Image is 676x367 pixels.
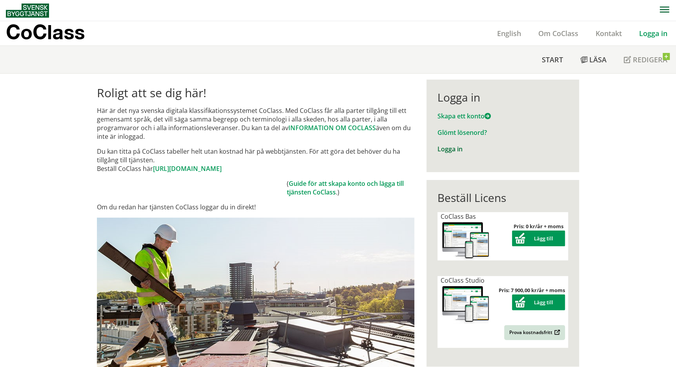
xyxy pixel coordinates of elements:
[153,164,222,173] a: [URL][DOMAIN_NAME]
[512,235,565,242] a: Lägg till
[437,91,568,104] div: Logga in
[6,4,49,18] img: Svensk Byggtjänst
[437,112,491,120] a: Skapa ett konto
[514,223,563,230] strong: Pris: 0 kr/år + moms
[97,106,414,141] p: Här är det nya svenska digitala klassifikationssystemet CoClass. Med CoClass får alla parter till...
[553,329,560,335] img: Outbound.png
[630,29,676,38] a: Logga in
[512,299,565,306] a: Lägg till
[287,179,404,196] a: Guide för att skapa konto och lägga till tjänsten CoClass
[97,203,414,211] p: Om du redan har tjänsten CoClass loggar du in direkt!
[499,287,565,294] strong: Pris: 7 900,00 kr/år + moms
[504,325,565,340] a: Prova kostnadsfritt
[441,221,491,260] img: coclass-license.jpg
[97,147,414,173] p: Du kan titta på CoClass tabeller helt utan kostnad här på webbtjänsten. För att göra det behöver ...
[488,29,530,38] a: English
[437,145,463,153] a: Logga in
[587,29,630,38] a: Kontakt
[542,55,563,64] span: Start
[530,29,587,38] a: Om CoClass
[572,46,615,73] a: Läsa
[288,124,376,132] a: INFORMATION OM COCLASS
[6,27,85,36] p: CoClass
[97,86,414,100] h1: Roligt att se dig här!
[589,55,607,64] span: Läsa
[437,191,568,204] div: Beställ Licens
[533,46,572,73] a: Start
[512,231,565,246] button: Lägg till
[6,21,102,45] a: CoClass
[441,285,491,324] img: coclass-license.jpg
[441,276,485,285] span: CoClass Studio
[441,212,476,221] span: CoClass Bas
[512,294,565,310] button: Lägg till
[287,179,414,196] td: ( .)
[437,128,487,137] a: Glömt lösenord?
